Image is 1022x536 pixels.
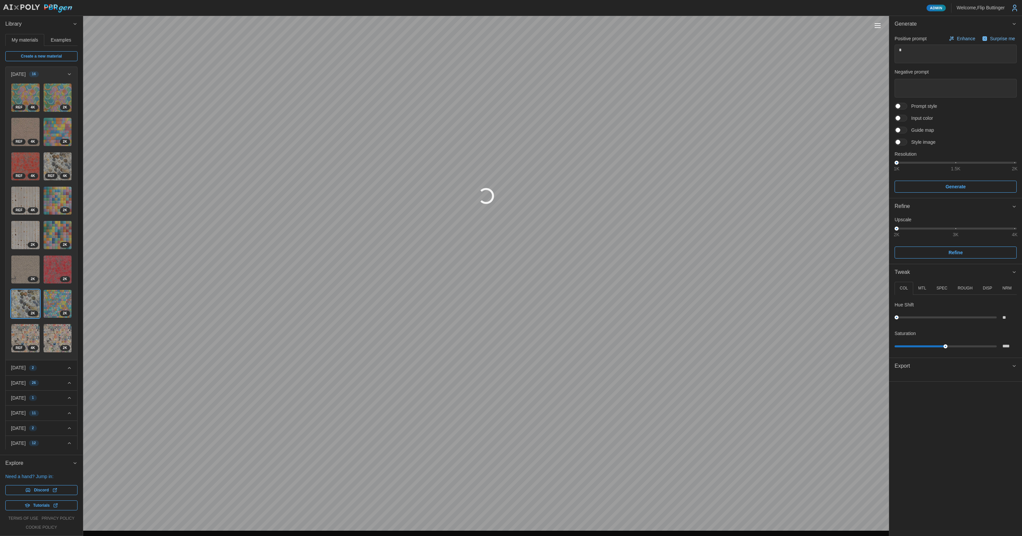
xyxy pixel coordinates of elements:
[44,256,72,284] img: yAU4fjzlUf0gzeemCQdY
[31,173,35,179] span: 4 K
[63,105,67,110] span: 2 K
[11,187,40,215] img: DiBfKRQFA4MhisGTI7Qy
[11,71,26,78] p: [DATE]
[11,255,40,284] a: 5Eodf9kM9WzNu47dI5wr2K
[43,255,72,284] a: yAU4fjzlUf0gzeemCQdY2K
[43,117,72,146] a: bqZLwoCdtllRdkiCNfGV2K
[11,324,40,353] a: ck6vXiBrxkOcKf3q9aPf4KREF
[11,152,40,181] img: lYdjZvMeTp54N13J0kBZ
[6,436,77,450] button: [DATE]12
[937,285,947,291] p: SPEC
[895,358,1012,374] span: Export
[895,202,1012,211] div: Refine
[32,411,36,416] span: 11
[11,364,26,371] p: [DATE]
[11,256,40,284] img: 5Eodf9kM9WzNu47dI5wr
[5,485,78,495] a: Discord
[42,516,75,521] a: privacy policy
[889,215,1022,264] div: Refine
[5,455,73,471] span: Explore
[32,380,36,386] span: 26
[889,280,1022,357] div: Tweak
[957,4,1005,11] p: Welcome, Flip Buttinger
[44,84,72,112] img: fzBk2or8ZN2YL2aIBLIQ
[63,173,67,179] span: 4 K
[48,173,55,179] span: REF
[43,83,72,112] a: fzBk2or8ZN2YL2aIBLIQ2K
[11,440,26,447] p: [DATE]
[8,516,38,521] a: terms of use
[5,473,78,480] p: Need a hand? Jump in:
[11,83,40,112] a: kCCZoXfawRS80i0TCgqz4KREF
[930,5,942,11] span: Admin
[11,84,40,112] img: kCCZoXfawRS80i0TCgqz
[31,311,35,316] span: 2 K
[11,395,26,401] p: [DATE]
[895,69,1017,75] p: Negative prompt
[957,35,976,42] p: Enhance
[31,345,35,351] span: 4 K
[63,208,67,213] span: 2 K
[6,360,77,375] button: [DATE]2
[11,117,40,146] a: oYMqvZIYH9OTTzQ5Swug4KREF
[51,38,71,42] span: Examples
[44,221,72,249] img: o1T2DHQXUQuxeJIpr97p
[895,330,916,337] p: Saturation
[34,485,49,495] span: Discord
[33,501,50,510] span: Tutorials
[43,152,72,181] a: 0bBOa5ZX236Aa5dlUXc84KREF
[11,221,40,249] img: m51v6U5QuIxWJvxEutlo
[895,264,1012,280] span: Tweak
[980,34,1017,43] button: Surprise me
[907,139,936,145] span: Style image
[63,276,67,282] span: 2 K
[895,35,927,42] p: Positive prompt
[44,152,72,181] img: 0bBOa5ZX236Aa5dlUXc8
[895,247,1017,259] button: Refine
[5,51,78,61] a: Create a new material
[16,345,23,351] span: REF
[44,187,72,215] img: STtQ79ZuWREpcJ1tXJpO
[5,16,73,32] span: Library
[900,285,908,291] p: COL
[6,406,77,420] button: [DATE]11
[918,285,926,291] p: MTL
[32,395,34,401] span: 1
[948,247,963,258] span: Refine
[44,290,72,318] img: Gt4koFjjwLkZOK4Solln
[16,139,23,144] span: REF
[31,208,35,213] span: 4 K
[889,16,1022,32] button: Generate
[6,82,77,360] div: [DATE]16
[11,290,40,318] img: 1oZYFaw3uCSVkdE8bdpd
[5,500,78,510] a: Tutorials
[32,365,34,371] span: 2
[889,374,1022,381] div: Export
[63,345,67,351] span: 2 K
[945,181,966,192] span: Generate
[907,115,933,121] span: Input color
[907,127,934,133] span: Guide map
[16,208,23,213] span: REF
[11,410,26,416] p: [DATE]
[11,118,40,146] img: oYMqvZIYH9OTTzQ5Swug
[958,285,973,291] p: ROUGH
[63,139,67,144] span: 2 K
[11,186,40,215] a: DiBfKRQFA4MhisGTI7Qy4KREF
[11,221,40,250] a: m51v6U5QuIxWJvxEutlo2K
[43,289,72,318] a: Gt4koFjjwLkZOK4Solln2K
[895,181,1017,193] button: Generate
[1002,285,1011,291] p: NRM
[889,358,1022,374] button: Export
[895,16,1012,32] span: Generate
[44,324,72,352] img: GBpIk1NJT9fAsZMb5xUJ
[11,152,40,181] a: lYdjZvMeTp54N13J0kBZ4KREF
[63,311,67,316] span: 2 K
[895,301,914,308] p: Hue Shift
[11,425,26,432] p: [DATE]
[31,139,35,144] span: 4 K
[11,380,26,386] p: [DATE]
[873,21,882,30] button: Toggle viewport controls
[3,4,73,13] img: AIxPoly PBRgen
[26,525,57,530] a: cookie policy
